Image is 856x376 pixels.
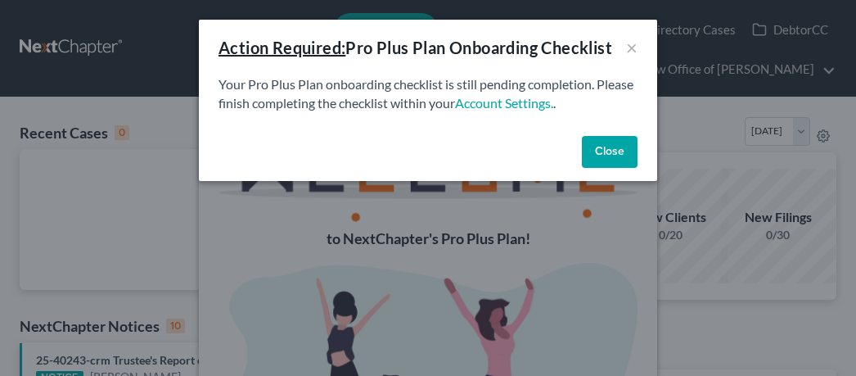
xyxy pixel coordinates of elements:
[219,36,612,59] div: Pro Plus Plan Onboarding Checklist
[582,136,637,169] button: Close
[219,38,345,57] u: Action Required:
[219,75,637,113] p: Your Pro Plus Plan onboarding checklist is still pending completion. Please finish completing the...
[626,38,637,57] button: ×
[455,95,553,111] a: Account Settings.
